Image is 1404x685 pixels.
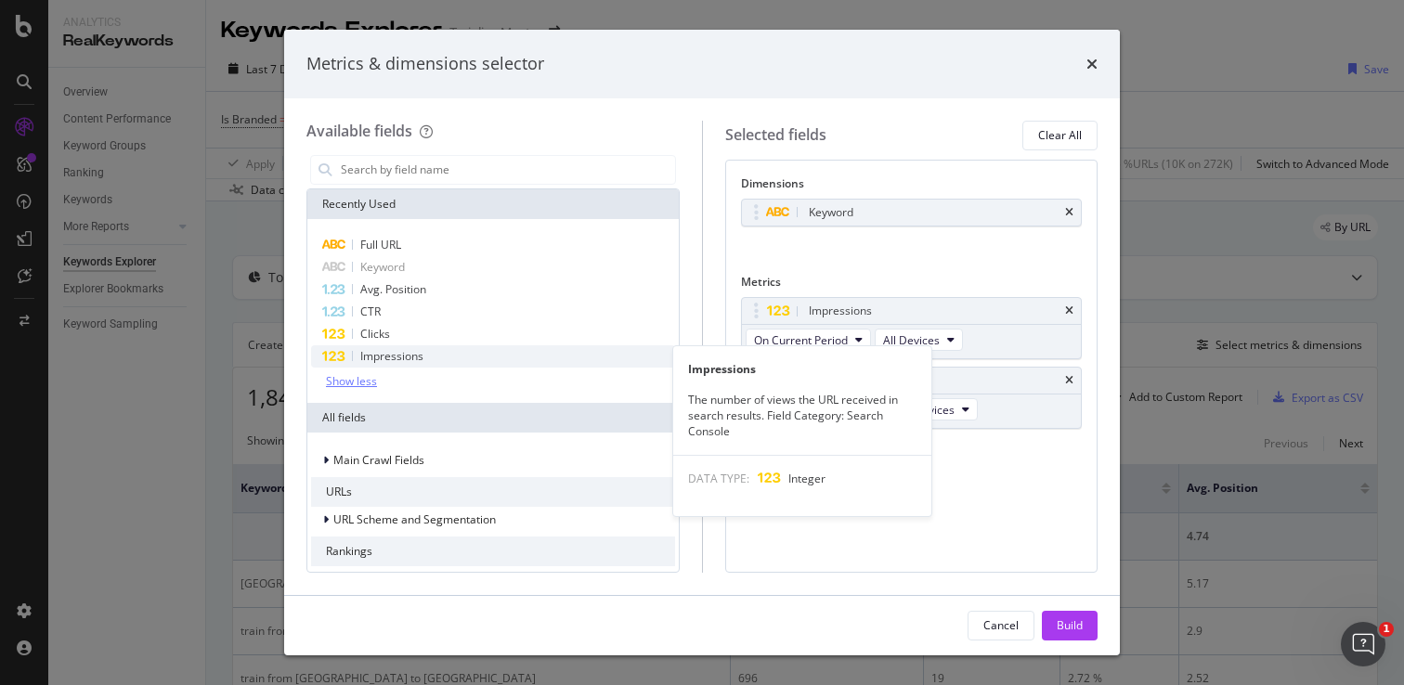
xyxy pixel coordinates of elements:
[809,203,853,222] div: Keyword
[754,332,848,348] span: On Current Period
[333,571,414,587] span: Search Console
[741,199,1083,226] div: Keywordtimes
[968,611,1034,640] button: Cancel
[746,329,871,351] button: On Current Period
[788,471,825,486] span: Integer
[741,274,1083,297] div: Metrics
[333,511,496,527] span: URL Scheme and Segmentation
[360,326,390,342] span: Clicks
[1065,375,1073,386] div: times
[890,398,978,420] button: All Devices
[1057,617,1083,633] div: Build
[741,297,1083,359] div: ImpressionstimesOn Current PeriodAll Devices
[1042,611,1098,640] button: Build
[673,361,931,377] div: Impressions
[1065,207,1073,218] div: times
[311,536,675,566] div: Rankings
[306,52,544,76] div: Metrics & dimensions selector
[360,348,423,364] span: Impressions
[306,121,412,141] div: Available fields
[360,237,401,252] span: Full URL
[307,403,679,433] div: All fields
[809,302,872,320] div: Impressions
[360,259,405,275] span: Keyword
[741,175,1083,199] div: Dimensions
[307,189,679,219] div: Recently Used
[983,617,1019,633] div: Cancel
[333,452,424,468] span: Main Crawl Fields
[339,156,675,184] input: Search by field name
[1038,127,1082,143] div: Clear All
[360,304,381,319] span: CTR
[1086,52,1098,76] div: times
[688,471,749,486] span: DATA TYPE:
[875,329,963,351] button: All Devices
[284,30,1120,655] div: modal
[725,124,826,146] div: Selected fields
[360,281,426,297] span: Avg. Position
[1379,622,1394,637] span: 1
[1065,305,1073,317] div: times
[1022,121,1098,150] button: Clear All
[311,477,675,507] div: URLs
[326,375,377,388] div: Show less
[1341,622,1385,666] iframe: Intercom live chat
[673,392,931,439] div: The number of views the URL received in search results. Field Category: Search Console
[883,332,940,348] span: All Devices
